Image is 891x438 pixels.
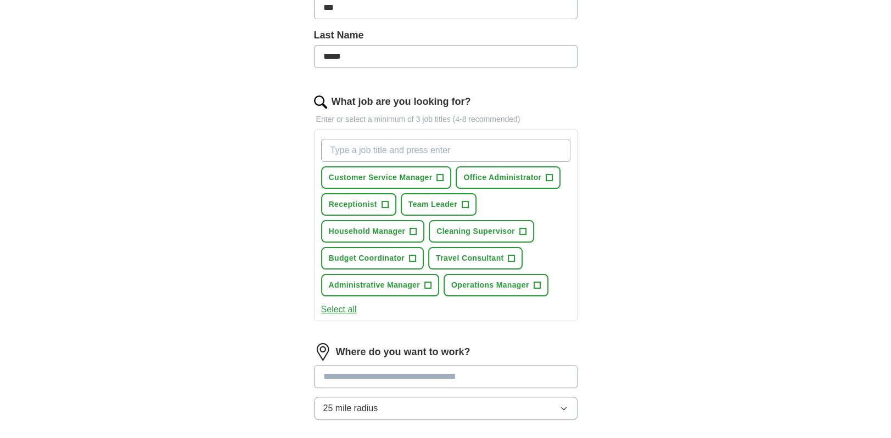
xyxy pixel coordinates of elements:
[321,139,570,162] input: Type a job title and press enter
[321,303,357,316] button: Select all
[429,220,534,243] button: Cleaning Supervisor
[321,247,424,269] button: Budget Coordinator
[456,166,561,189] button: Office Administrator
[436,252,503,264] span: Travel Consultant
[323,402,378,415] span: 25 mile radius
[329,199,377,210] span: Receptionist
[463,172,541,183] span: Office Administrator
[451,279,529,291] span: Operations Manager
[314,96,327,109] img: search.png
[444,274,548,296] button: Operations Manager
[428,247,523,269] button: Travel Consultant
[329,279,420,291] span: Administrative Manager
[321,274,439,296] button: Administrative Manager
[329,252,405,264] span: Budget Coordinator
[329,226,406,237] span: Household Manager
[321,166,452,189] button: Customer Service Manager
[314,397,578,420] button: 25 mile radius
[314,28,578,43] label: Last Name
[401,193,477,216] button: Team Leader
[436,226,515,237] span: Cleaning Supervisor
[321,193,396,216] button: Receptionist
[336,345,470,360] label: Where do you want to work?
[408,199,457,210] span: Team Leader
[314,343,332,361] img: location.png
[321,220,425,243] button: Household Manager
[314,114,578,125] p: Enter or select a minimum of 3 job titles (4-8 recommended)
[332,94,471,109] label: What job are you looking for?
[329,172,433,183] span: Customer Service Manager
